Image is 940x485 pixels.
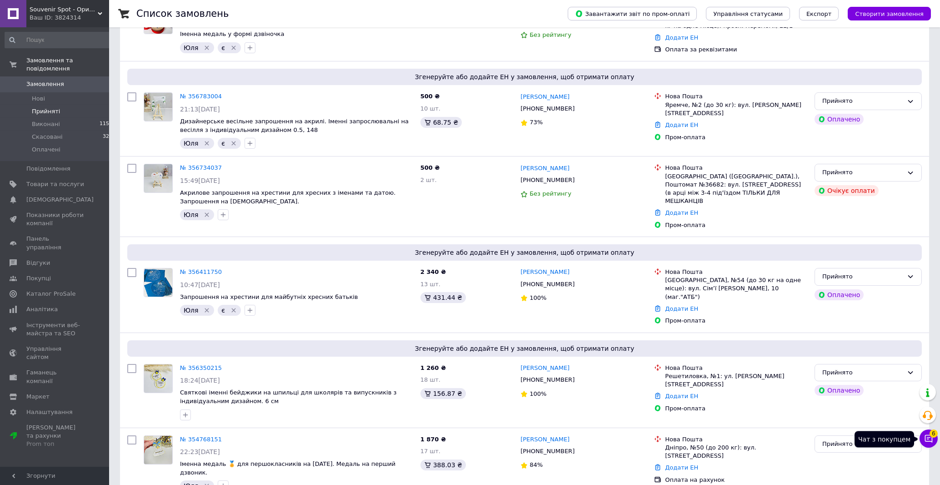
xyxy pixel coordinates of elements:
[530,119,543,126] span: 73%
[530,461,543,468] span: 84%
[180,389,396,404] a: Святкові іменні бейджики на шпильці для школярів та випускників з індивідуальним дизайном. 6 см
[103,133,112,141] span: 321
[203,44,210,51] svg: Видалити мітку
[665,34,698,41] a: Додати ЕН
[420,93,440,100] span: 500 ₴
[180,436,222,443] a: № 354768151
[26,259,50,267] span: Відгуки
[144,93,172,121] img: Фото товару
[519,103,576,115] div: [PHONE_NUMBER]
[420,376,440,383] span: 18 шт.
[815,185,879,196] div: Очікує оплати
[822,96,903,106] div: Прийнято
[144,164,173,193] a: Фото товару
[184,307,198,314] span: Юля
[520,364,570,373] a: [PERSON_NAME]
[32,95,45,103] span: Нові
[665,101,807,117] div: Яремче, №2 (до 30 кг): вул. [PERSON_NAME][STREET_ADDRESS]
[30,14,109,22] div: Ваш ID: 3824314
[822,368,903,378] div: Прийнято
[665,393,698,399] a: Додати ЕН
[665,404,807,413] div: Пром-оплата
[420,364,446,371] span: 1 260 ₴
[420,281,440,288] span: 13 шт.
[26,408,73,416] span: Налаштування
[26,345,84,361] span: Управління сайтом
[180,164,222,171] a: № 356734037
[26,424,84,449] span: [PERSON_NAME] та рахунки
[180,30,284,37] span: Іменна медаль у формі дзвіночка
[144,364,173,393] a: Фото товару
[665,164,807,172] div: Нова Пошта
[519,174,576,186] div: [PHONE_NUMBER]
[26,56,109,73] span: Замовлення та повідомлення
[180,377,220,384] span: 18:24[DATE]
[180,364,222,371] a: № 356350215
[420,436,446,443] span: 1 870 ₴
[131,344,918,353] span: Згенеруйте або додайте ЕН у замовлення, щоб отримати оплату
[26,274,51,283] span: Покупці
[180,118,409,133] a: Дизайнерське весільне запрошення на акрилі. Іменні запрослювальні на весілля з індивідуальним диз...
[180,268,222,275] a: № 356411750
[806,10,832,17] span: Експорт
[665,121,698,128] a: Додати ЕН
[420,268,446,275] span: 2 340 ₴
[420,448,440,455] span: 17 шт.
[799,7,839,20] button: Експорт
[519,374,576,386] div: [PHONE_NUMBER]
[665,276,807,301] div: [GEOGRAPHIC_DATA], №54 (до 30 кг на одне місце): вул. Сім’ї [PERSON_NAME], 10 (маг."АТБ")
[180,293,358,300] a: Запрошення на хрестини для майбутніх хресних батьків
[203,307,210,314] svg: Видалити мітку
[530,190,571,197] span: Без рейтингу
[568,7,697,20] button: Завантажити звіт по пром-оплаті
[665,305,698,312] a: Додати ЕН
[144,268,173,297] a: Фото товару
[144,364,172,393] img: Фото товару
[230,44,237,51] svg: Видалити мітку
[230,307,237,314] svg: Видалити мітку
[665,476,807,484] div: Оплата на рахунок
[665,372,807,389] div: Решетиловка, №1: ул. [PERSON_NAME][STREET_ADDRESS]
[100,120,112,128] span: 1153
[815,385,864,396] div: Оплачено
[420,292,466,303] div: 431.44 ₴
[203,140,210,147] svg: Видалити мітку
[180,177,220,184] span: 15:49[DATE]
[713,10,783,17] span: Управління статусами
[180,93,222,100] a: № 356783004
[665,172,807,206] div: [GEOGRAPHIC_DATA] ([GEOGRAPHIC_DATA].), Поштомат №36682: вул. [STREET_ADDRESS] (в арці між 3-4 пі...
[30,5,98,14] span: Souvenir Spot - Оригінальні сувенірні вироби
[665,209,698,216] a: Додати ЕН
[184,140,198,147] span: Юля
[665,221,807,229] div: Пром-оплата
[665,317,807,325] div: Пром-оплата
[665,444,807,460] div: Дніпро, №50 (до 200 кг): вул. [STREET_ADDRESS]
[855,431,914,448] div: Чат з покупцем
[848,7,931,20] button: Створити замовлення
[32,146,60,154] span: Оплачені
[144,436,172,464] img: Фото товару
[665,45,807,54] div: Оплата за реквізитами
[930,429,938,438] span: 6
[26,235,84,251] span: Панель управління
[530,294,546,301] span: 100%
[180,448,220,455] span: 22:23[DATE]
[520,435,570,444] a: [PERSON_NAME]
[420,164,440,171] span: 500 ₴
[26,369,84,385] span: Гаманець компанії
[32,133,63,141] span: Скасовані
[822,440,903,449] div: Прийнято
[26,290,75,298] span: Каталог ProSale
[665,133,807,141] div: Пром-оплата
[26,80,64,88] span: Замовлення
[180,460,395,476] a: Іменна медаль 🏅 для першокласників на [DATE]. Медаль на перший дзвоник.
[32,107,60,116] span: Прийняті
[855,10,924,17] span: Створити замовлення
[520,268,570,277] a: [PERSON_NAME]
[136,8,229,19] h1: Список замовлень
[221,307,225,314] span: є
[420,105,440,112] span: 10 шт.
